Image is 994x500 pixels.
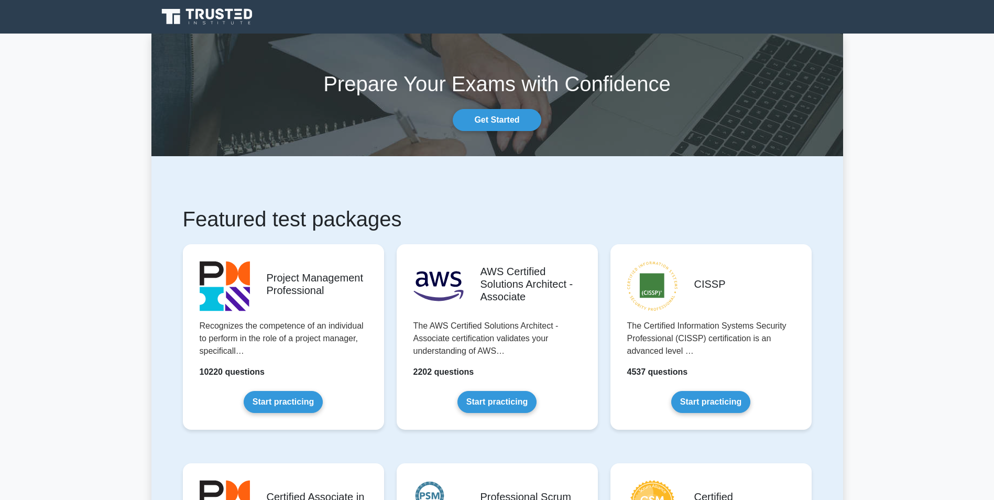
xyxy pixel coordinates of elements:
a: Start practicing [457,391,537,413]
a: Start practicing [244,391,323,413]
a: Start practicing [671,391,750,413]
a: Get Started [453,109,541,131]
h1: Prepare Your Exams with Confidence [151,71,843,96]
h1: Featured test packages [183,206,812,232]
